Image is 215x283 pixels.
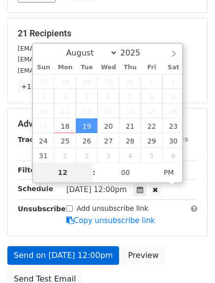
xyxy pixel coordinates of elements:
span: Mon [54,64,76,71]
small: [EMAIL_ADDRESS][DOMAIN_NAME] [18,45,127,52]
span: August 12, 2025 [76,104,97,118]
span: August 17, 2025 [33,118,55,133]
span: August 7, 2025 [119,89,141,104]
span: July 30, 2025 [97,74,119,89]
span: August 5, 2025 [76,89,97,104]
span: Sat [162,64,184,71]
span: August 24, 2025 [33,133,55,148]
span: August 3, 2025 [33,89,55,104]
span: July 31, 2025 [119,74,141,89]
span: September 5, 2025 [141,148,162,163]
span: September 2, 2025 [76,148,97,163]
span: Thu [119,64,141,71]
span: August 2, 2025 [162,74,184,89]
span: August 1, 2025 [141,74,162,89]
span: : [92,163,95,182]
span: August 30, 2025 [162,133,184,148]
span: September 4, 2025 [119,148,141,163]
span: August 25, 2025 [54,133,76,148]
span: August 29, 2025 [141,133,162,148]
span: Tue [76,64,97,71]
a: +18 more [18,81,59,93]
span: Sun [33,64,55,71]
a: Copy unsubscribe link [66,216,155,225]
span: August 14, 2025 [119,104,141,118]
strong: Filters [18,166,43,174]
span: August 19, 2025 [76,118,97,133]
small: [EMAIL_ADDRESS][DOMAIN_NAME] [18,67,127,74]
span: Wed [97,64,119,71]
span: August 23, 2025 [162,118,184,133]
span: August 18, 2025 [54,118,76,133]
span: August 27, 2025 [97,133,119,148]
span: July 27, 2025 [33,74,55,89]
input: Minute [95,163,155,182]
span: August 10, 2025 [33,104,55,118]
span: August 28, 2025 [119,133,141,148]
strong: Unsubscribe [18,205,66,213]
a: Send on [DATE] 12:00pm [7,246,119,265]
span: August 16, 2025 [162,104,184,118]
span: Click to toggle [155,163,183,182]
strong: Schedule [18,185,53,193]
span: August 31, 2025 [33,148,55,163]
h5: 21 Recipients [18,28,197,39]
span: August 8, 2025 [141,89,162,104]
span: August 26, 2025 [76,133,97,148]
span: July 29, 2025 [76,74,97,89]
a: Preview [122,246,165,265]
small: [EMAIL_ADDRESS][DOMAIN_NAME] [18,56,127,63]
label: Add unsubscribe link [77,203,149,214]
span: August 20, 2025 [97,118,119,133]
span: August 21, 2025 [119,118,141,133]
span: Fri [141,64,162,71]
span: August 4, 2025 [54,89,76,104]
strong: Tracking [18,136,51,143]
span: August 6, 2025 [97,89,119,104]
span: September 3, 2025 [97,148,119,163]
span: August 11, 2025 [54,104,76,118]
span: August 13, 2025 [97,104,119,118]
input: Year [118,48,153,57]
iframe: Chat Widget [166,236,215,283]
input: Hour [33,163,93,182]
span: August 22, 2025 [141,118,162,133]
h5: Advanced [18,118,197,129]
span: July 28, 2025 [54,74,76,89]
span: [DATE] 12:00pm [66,185,127,194]
span: September 1, 2025 [54,148,76,163]
span: August 9, 2025 [162,89,184,104]
span: August 15, 2025 [141,104,162,118]
span: September 6, 2025 [162,148,184,163]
